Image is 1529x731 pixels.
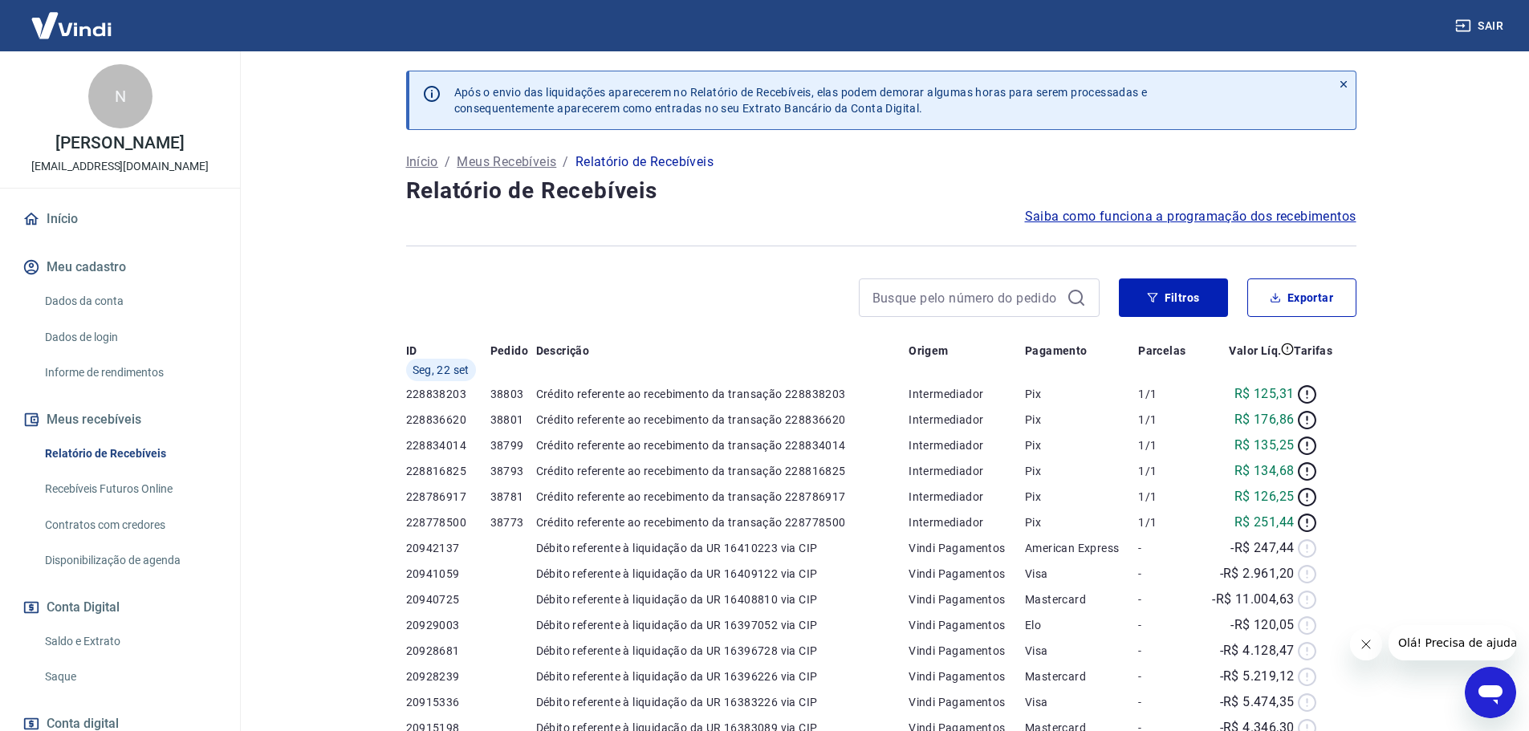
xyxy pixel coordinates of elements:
[39,437,221,470] a: Relatório de Recebíveis
[490,343,528,359] p: Pedido
[406,437,490,453] p: 228834014
[909,386,1025,402] p: Intermediador
[1025,566,1138,582] p: Visa
[1465,667,1516,718] iframe: Botão para abrir a janela de mensagens
[406,412,490,428] p: 228836620
[1025,694,1138,710] p: Visa
[1234,513,1295,532] p: R$ 251,44
[406,694,490,710] p: 20915336
[1389,625,1516,660] iframe: Mensagem da empresa
[1220,564,1295,583] p: -R$ 2.961,20
[536,412,909,428] p: Crédito referente ao recebimento da transação 228836620
[88,64,152,128] div: N
[1220,641,1295,660] p: -R$ 4.128,47
[1220,692,1295,712] p: -R$ 5.474,35
[19,402,221,437] button: Meus recebíveis
[39,473,221,506] a: Recebíveis Futuros Online
[39,321,221,354] a: Dados de login
[909,694,1025,710] p: Vindi Pagamentos
[55,135,184,152] p: [PERSON_NAME]
[536,643,909,659] p: Débito referente à liquidação da UR 16396728 via CIP
[1138,540,1195,556] p: -
[909,540,1025,556] p: Vindi Pagamentos
[909,591,1025,607] p: Vindi Pagamentos
[1234,410,1295,429] p: R$ 176,86
[1138,437,1195,453] p: 1/1
[1025,386,1138,402] p: Pix
[406,489,490,505] p: 228786917
[490,514,536,530] p: 38773
[1119,278,1228,317] button: Filtros
[490,437,536,453] p: 38799
[536,343,590,359] p: Descrição
[1138,566,1195,582] p: -
[536,591,909,607] p: Débito referente à liquidação da UR 16408810 via CIP
[457,152,556,172] a: Meus Recebíveis
[1138,643,1195,659] p: -
[39,625,221,658] a: Saldo e Extrato
[1138,489,1195,505] p: 1/1
[1025,489,1138,505] p: Pix
[536,668,909,684] p: Débito referente à liquidação da UR 16396226 via CIP
[1138,412,1195,428] p: 1/1
[39,285,221,318] a: Dados da conta
[1025,540,1138,556] p: American Express
[1234,384,1295,404] p: R$ 125,31
[536,489,909,505] p: Crédito referente ao recebimento da transação 228786917
[1025,591,1138,607] p: Mastercard
[909,412,1025,428] p: Intermediador
[536,694,909,710] p: Débito referente à liquidação da UR 16383226 via CIP
[445,152,450,172] p: /
[1138,617,1195,633] p: -
[1138,463,1195,479] p: 1/1
[909,643,1025,659] p: Vindi Pagamentos
[1138,514,1195,530] p: 1/1
[1025,617,1138,633] p: Elo
[1138,343,1185,359] p: Parcelas
[909,617,1025,633] p: Vindi Pagamentos
[1452,11,1510,41] button: Sair
[19,590,221,625] button: Conta Digital
[406,540,490,556] p: 20942137
[406,514,490,530] p: 228778500
[1025,207,1356,226] a: Saiba como funciona a programação dos recebimentos
[454,84,1148,116] p: Após o envio das liquidações aparecerem no Relatório de Recebíveis, elas podem demorar algumas ho...
[406,566,490,582] p: 20941059
[490,463,536,479] p: 38793
[1230,538,1294,558] p: -R$ 247,44
[909,566,1025,582] p: Vindi Pagamentos
[1138,386,1195,402] p: 1/1
[39,356,221,389] a: Informe de rendimentos
[1220,667,1295,686] p: -R$ 5.219,12
[536,437,909,453] p: Crédito referente ao recebimento da transação 228834014
[1234,436,1295,455] p: R$ 135,25
[1025,437,1138,453] p: Pix
[19,201,221,237] a: Início
[909,668,1025,684] p: Vindi Pagamentos
[1247,278,1356,317] button: Exportar
[1025,514,1138,530] p: Pix
[490,412,536,428] p: 38801
[909,489,1025,505] p: Intermediador
[19,250,221,285] button: Meu cadastro
[1234,487,1295,506] p: R$ 126,25
[406,175,1356,207] h4: Relatório de Recebíveis
[406,152,438,172] p: Início
[909,343,948,359] p: Origem
[39,660,221,693] a: Saque
[1138,591,1195,607] p: -
[406,617,490,633] p: 20929003
[1229,343,1281,359] p: Valor Líq.
[536,566,909,582] p: Débito referente à liquidação da UR 16409122 via CIP
[10,11,135,24] span: Olá! Precisa de ajuda?
[536,617,909,633] p: Débito referente à liquidação da UR 16397052 via CIP
[1025,643,1138,659] p: Visa
[1350,628,1382,660] iframe: Fechar mensagem
[406,591,490,607] p: 20940725
[1212,590,1294,609] p: -R$ 11.004,63
[406,643,490,659] p: 20928681
[909,463,1025,479] p: Intermediador
[31,158,209,175] p: [EMAIL_ADDRESS][DOMAIN_NAME]
[406,386,490,402] p: 228838203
